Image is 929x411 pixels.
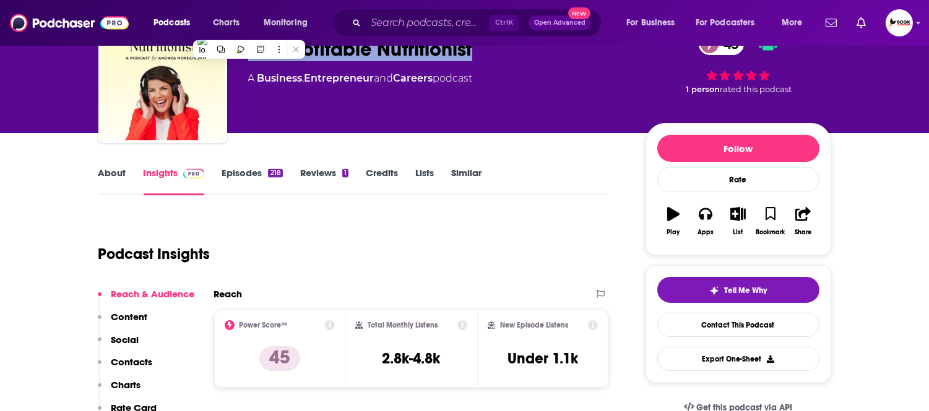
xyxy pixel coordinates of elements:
button: open menu [773,13,818,33]
button: Open AdvancedNew [529,15,591,30]
button: List [722,199,754,244]
button: open menu [255,13,324,33]
div: Search podcasts, credits, & more... [344,9,613,37]
p: 45 [259,346,300,371]
span: Monitoring [264,14,308,32]
a: Charts [205,13,247,33]
span: Tell Me Why [724,286,767,295]
button: Follow [657,135,819,162]
h2: Power Score™ [240,321,288,329]
div: A podcast [248,71,473,86]
button: tell me why sparkleTell Me Why [657,277,819,303]
a: Reviews1 [300,167,348,195]
a: Episodes218 [222,167,282,195]
p: Social [111,334,139,345]
h3: 2.8k-4.8k [382,349,440,368]
a: Similar [451,167,482,195]
span: Open Advanced [534,20,585,26]
div: Play [667,229,680,236]
h1: Podcast Insights [98,245,210,263]
img: The Profitable Nutritionist [101,17,225,140]
div: Share [795,229,811,236]
span: For Podcasters [696,14,755,32]
p: Contacts [111,356,153,368]
button: open menu [145,13,206,33]
a: Careers [394,72,433,84]
p: Reach & Audience [111,288,195,300]
h2: New Episode Listens [500,321,568,329]
div: 1 [342,169,348,177]
p: Content [111,311,148,323]
div: 45 1 personrated this podcast [646,25,831,102]
h2: Reach [214,288,243,300]
span: 1 person [686,85,720,94]
button: Charts [98,379,141,402]
h3: Under 1.1k [508,349,578,368]
img: User Profile [886,9,913,36]
button: Show profile menu [886,9,913,36]
a: InsightsPodchaser Pro [144,167,205,195]
span: Podcasts [153,14,190,32]
img: Podchaser Pro [183,169,205,179]
img: tell me why sparkle [709,286,719,295]
a: Show notifications dropdown [821,12,842,33]
button: open menu [688,13,773,33]
a: Lists [415,167,434,195]
div: 218 [268,169,282,177]
span: Logged in as BookLaunchers [886,9,913,36]
span: For Business [626,14,675,32]
span: Charts [213,14,240,32]
span: More [782,14,803,32]
span: New [568,7,590,19]
a: Entrepreneur [305,72,374,84]
button: Social [98,334,139,357]
img: Podchaser - Follow, Share and Rate Podcasts [10,11,129,35]
span: rated this podcast [720,85,792,94]
a: Show notifications dropdown [852,12,871,33]
button: Contacts [98,356,153,379]
div: Apps [698,229,714,236]
button: Reach & Audience [98,288,195,311]
button: Bookmark [754,199,787,244]
button: Apps [689,199,722,244]
p: Charts [111,379,141,391]
button: Play [657,199,689,244]
div: List [733,229,743,236]
a: Credits [366,167,398,195]
span: and [374,72,394,84]
button: Export One-Sheet [657,347,819,371]
button: open menu [618,13,691,33]
h2: Total Monthly Listens [368,321,438,329]
button: Share [787,199,819,244]
div: Bookmark [756,229,785,236]
a: Business [257,72,303,84]
span: , [303,72,305,84]
div: Rate [657,167,819,192]
a: Contact This Podcast [657,313,819,337]
input: Search podcasts, credits, & more... [366,13,490,33]
button: Content [98,311,148,334]
a: About [98,167,126,195]
span: Ctrl K [490,15,519,31]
